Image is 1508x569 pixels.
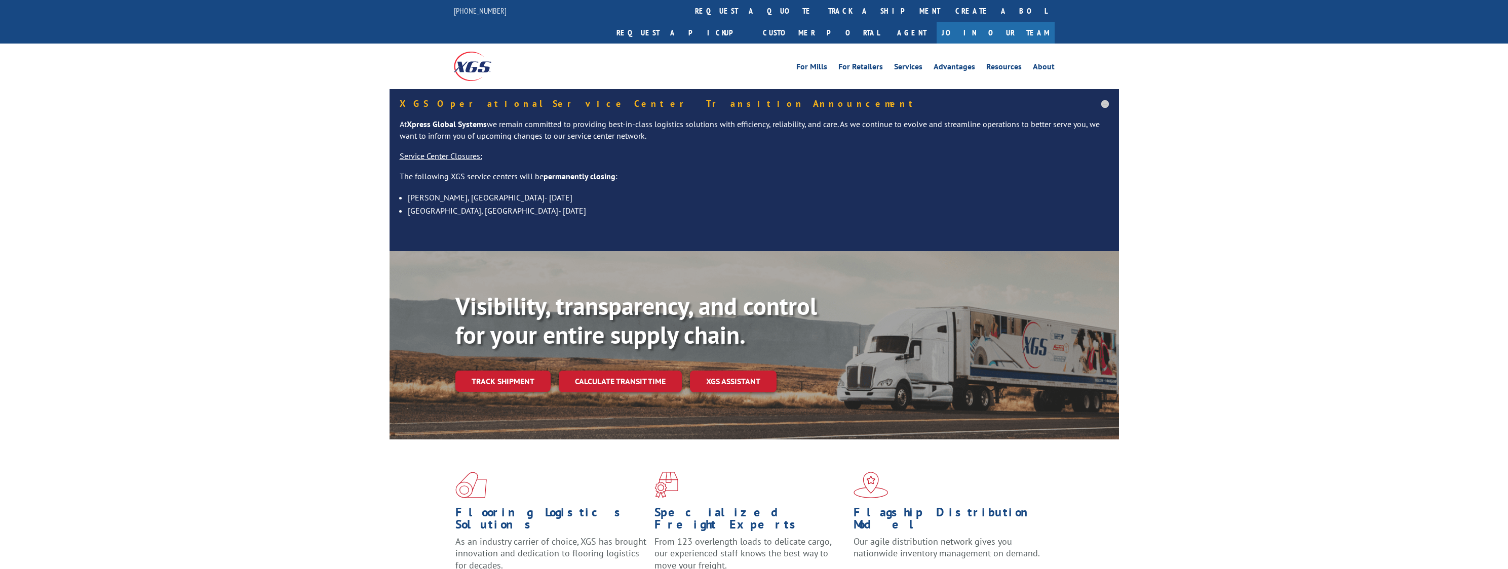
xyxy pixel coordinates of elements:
strong: permanently closing [544,171,615,181]
img: xgs-icon-total-supply-chain-intelligence-red [455,472,487,498]
h1: Specialized Freight Experts [654,506,846,536]
b: Visibility, transparency, and control for your entire supply chain. [455,290,817,351]
u: Service Center Closures: [400,151,482,161]
a: Services [894,63,922,74]
a: Advantages [934,63,975,74]
a: Join Our Team [937,22,1055,44]
p: The following XGS service centers will be : [400,171,1109,191]
a: Customer Portal [755,22,887,44]
a: For Retailers [838,63,883,74]
h5: XGS Operational Service Center Transition Announcement [400,99,1109,108]
img: xgs-icon-flagship-distribution-model-red [854,472,888,498]
strong: Xpress Global Systems [407,119,487,129]
a: XGS ASSISTANT [690,371,777,392]
a: Request a pickup [609,22,755,44]
p: At we remain committed to providing best-in-class logistics solutions with efficiency, reliabilit... [400,118,1109,151]
span: Our agile distribution network gives you nationwide inventory management on demand. [854,536,1040,559]
img: xgs-icon-focused-on-flooring-red [654,472,678,498]
a: About [1033,63,1055,74]
a: Track shipment [455,371,551,392]
h1: Flooring Logistics Solutions [455,506,647,536]
li: [PERSON_NAME], [GEOGRAPHIC_DATA]- [DATE] [408,191,1109,204]
a: [PHONE_NUMBER] [454,6,507,16]
h1: Flagship Distribution Model [854,506,1045,536]
a: Agent [887,22,937,44]
a: Calculate transit time [559,371,682,392]
a: For Mills [796,63,827,74]
li: [GEOGRAPHIC_DATA], [GEOGRAPHIC_DATA]- [DATE] [408,204,1109,217]
a: Resources [986,63,1022,74]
